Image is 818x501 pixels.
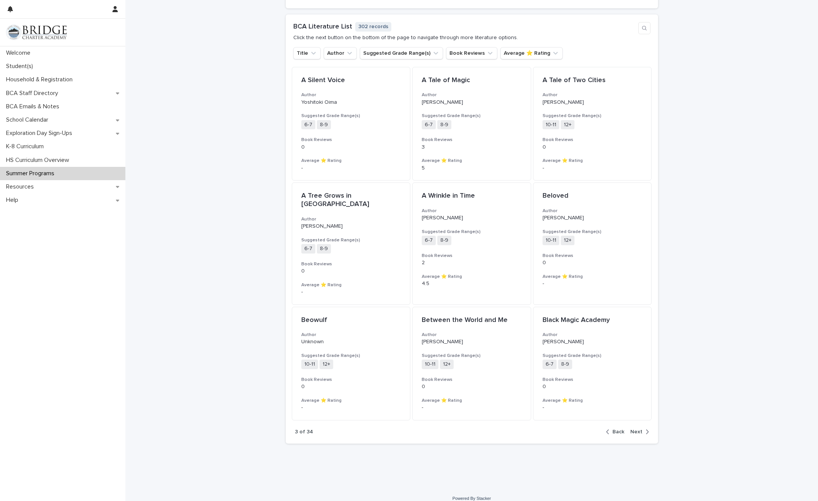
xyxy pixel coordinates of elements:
[292,67,411,181] a: A Silent VoiceAuthorYoshitoki OimaSuggested Grade Range(s)6-78-9Book Reviews0Average ⭐ Rating-
[293,35,518,41] p: Click the next button on the bottom of the page to navigate through more literature options.
[543,332,642,338] h3: Author
[3,90,64,97] p: BCA Staff Directory
[301,76,401,85] p: A Silent Voice
[301,144,401,151] p: 0
[301,158,401,164] h3: Average ⭐ Rating
[3,170,60,177] p: Summer Programs
[543,120,559,130] span: 10-11
[301,137,401,143] h3: Book Reviews
[422,253,522,259] h3: Book Reviews
[543,360,557,369] span: 6-7
[561,236,574,245] span: 12+
[533,67,652,181] a: A Tale of Two CitiesAuthor[PERSON_NAME]Suggested Grade Range(s)10-1112+Book Reviews0Average ⭐ Rat...
[412,182,531,304] a: A Wrinkle in TimeAuthor[PERSON_NAME]Suggested Grade Range(s)6-78-9Book Reviews2Average ⭐ Rating4.5
[543,92,642,98] h3: Author
[422,120,436,130] span: 6-7
[422,316,522,325] p: Between the World and Me
[301,244,315,254] span: 6-7
[543,165,642,171] p: -
[453,496,491,501] a: Powered By Stacker
[422,158,522,164] h3: Average ⭐ Rating
[543,353,642,359] h3: Suggested Grade Range(s)
[324,47,357,59] button: Author
[301,120,315,130] span: 6-7
[422,92,522,98] h3: Author
[606,428,627,435] button: Back
[301,384,401,390] p: 0
[422,215,522,221] p: [PERSON_NAME]
[422,192,522,200] p: A Wrinkle in Time
[301,237,401,243] h3: Suggested Grade Range(s)
[422,339,522,345] p: [PERSON_NAME]
[320,360,333,369] span: 12+
[301,316,401,325] p: Beowulf
[301,261,401,267] h3: Book Reviews
[422,384,522,390] p: 0
[301,113,401,119] h3: Suggested Grade Range(s)
[543,113,642,119] h3: Suggested Grade Range(s)
[422,208,522,214] h3: Author
[543,404,642,411] p: -
[317,120,331,130] span: 8-9
[3,143,50,150] p: K-8 Curriculum
[422,404,522,411] p: -
[422,137,522,143] h3: Book Reviews
[292,182,411,304] a: A Tree Grows in [GEOGRAPHIC_DATA]Author[PERSON_NAME]Suggested Grade Range(s)6-78-9Book Reviews0Av...
[3,157,75,164] p: HS Curriculum Overview
[543,398,642,404] h3: Average ⭐ Rating
[561,120,574,130] span: 12+
[292,307,411,421] a: BeowulfAuthorUnknownSuggested Grade Range(s)10-1112+Book Reviews0Average ⭐ Rating-
[543,158,642,164] h3: Average ⭐ Rating
[301,192,401,208] p: A Tree Grows in [GEOGRAPHIC_DATA]
[543,377,642,383] h3: Book Reviews
[446,47,497,59] button: Book Reviews
[543,192,642,200] p: Beloved
[3,49,36,57] p: Welcome
[3,197,24,204] p: Help
[543,274,642,280] h3: Average ⭐ Rating
[543,236,559,245] span: 10-11
[422,144,522,151] p: 3
[301,289,401,295] p: -
[422,113,522,119] h3: Suggested Grade Range(s)
[301,404,401,411] p: -
[627,428,649,435] button: Next
[543,253,642,259] h3: Book Reviews
[422,332,522,338] h3: Author
[437,120,451,130] span: 8-9
[301,165,401,171] p: -
[543,144,642,151] p: 0
[422,377,522,383] h3: Book Reviews
[301,353,401,359] h3: Suggested Grade Range(s)
[543,76,642,85] p: A Tale of Two Cities
[543,384,642,390] p: 0
[558,360,572,369] span: 8-9
[422,165,522,171] p: 5
[543,260,642,266] p: 0
[293,23,352,31] h1: BCA Literature List
[301,216,401,222] h3: Author
[301,332,401,338] h3: Author
[3,130,78,137] p: Exploration Day Sign-Ups
[422,281,522,287] p: 4.5
[301,339,401,345] p: Unknown
[412,307,531,421] a: Between the World and MeAuthor[PERSON_NAME]Suggested Grade Range(s)10-1112+Book Reviews0Average ⭐...
[437,236,451,245] span: 8-9
[293,47,321,59] button: Title
[301,282,401,288] h3: Average ⭐ Rating
[355,22,391,32] p: 302 records
[301,223,401,230] p: [PERSON_NAME]
[6,25,67,40] img: V1C1m3IdTEidaUdm9Hs0
[500,47,563,59] button: Average ⭐ Rating
[543,229,642,235] h3: Suggested Grade Range(s)
[422,274,522,280] h3: Average ⭐ Rating
[630,429,642,434] span: Next
[422,398,522,404] h3: Average ⭐ Rating
[301,99,401,106] p: Yoshitoki Oima
[301,92,401,98] h3: Author
[422,260,522,266] p: 2
[3,116,54,124] p: School Calendar
[422,360,438,369] span: 10-11
[440,360,454,369] span: 12+
[533,182,652,304] a: BelovedAuthor[PERSON_NAME]Suggested Grade Range(s)10-1112+Book Reviews0Average ⭐ Rating-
